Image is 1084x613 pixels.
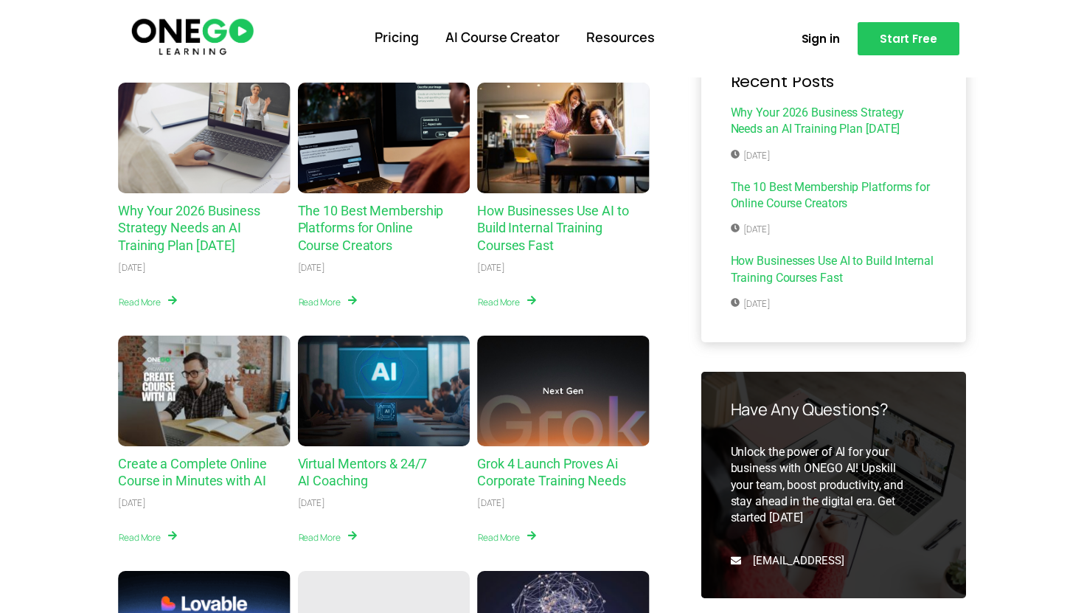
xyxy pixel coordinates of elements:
div: [DATE] [118,497,145,510]
span: Start Free [880,33,937,44]
span: The 10 Best Membership Platforms for Online Course Creators [731,179,937,216]
a: How Businesses Use AI to Build Internal Training Courses Fast [477,83,650,193]
h3: Recent Posts [731,74,937,90]
span: [DATE] [731,224,771,236]
a: Resources [573,18,668,57]
a: Read More [477,294,537,310]
a: [EMAIL_ADDRESS] [731,553,937,569]
div: [DATE] [477,262,504,274]
a: Grok 4 Launch Proves Ai Corporate Training Needs [477,456,626,488]
h3: Have Any Questions? [731,401,937,418]
a: Grok 4 Launch Proves Ai Corporate Training Needs [477,336,650,446]
span: Why Your 2026 Business Strategy Needs an AI Training Plan [DATE] [731,105,937,142]
a: How Businesses Use AI to Build Internal Training Courses Fast [477,203,629,253]
a: How Businesses Use AI to Build Internal Training Courses Fast[DATE] [731,253,937,313]
a: Pricing [361,18,432,57]
div: [DATE] [477,497,504,510]
a: The 10 Best Membership Platforms for Online Course Creators [298,83,470,193]
a: Create a Complete Online Course in Minutes with AI [118,336,291,446]
a: The 10 Best Membership Platforms for Online Course Creators[DATE] [731,179,937,239]
div: [DATE] [118,262,145,274]
a: Start Free [858,22,959,55]
span: Sign in [802,33,840,44]
a: Why Your 2026 Business Strategy Needs an AI Training Plan Today [118,83,291,193]
div: [DATE] [298,262,325,274]
a: Read More [118,294,178,310]
span: [DATE] [731,150,771,162]
a: Read More [118,530,178,545]
span: How Businesses Use AI to Build Internal Training Courses Fast [731,253,937,290]
a: Create a Complete Online Course in Minutes with AI [118,456,267,488]
a: Read More [477,530,537,545]
a: AI Course Creator [432,18,573,57]
div: [DATE] [298,497,325,510]
a: Virtual Mentors & 24/7 AI Coaching [298,336,470,446]
a: Read More [298,530,358,545]
span: [EMAIL_ADDRESS] [749,553,844,569]
a: Why Your 2026 Business Strategy Needs an AI Training Plan [DATE] [118,203,260,253]
a: Sign in [784,24,858,53]
a: Virtual Mentors & 24/7 AI Coaching [298,456,428,488]
p: Unlock the power of AI for your business with ONEGO AI! Upskill your team, boost productivity, an... [731,444,937,527]
span: [DATE] [731,298,771,311]
a: Read More [298,294,358,310]
a: Why Your 2026 Business Strategy Needs an AI Training Plan [DATE][DATE] [731,105,937,164]
a: The 10 Best Membership Platforms for Online Course Creators [298,203,444,253]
